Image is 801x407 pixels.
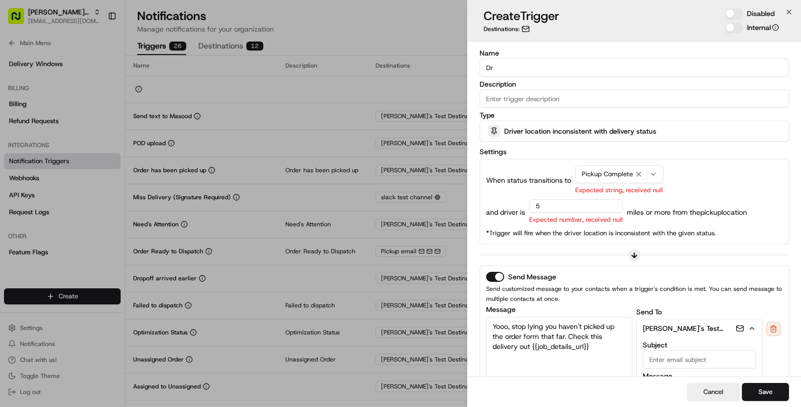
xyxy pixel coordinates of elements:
div: Destinations: [484,25,559,33]
label: Settings [480,147,507,156]
p: Expected number, received null [529,215,623,225]
p: When status transitions to [486,175,571,185]
img: 1736555255976-a54dd68f-1ca7-489b-9aae-adbdc363a1c4 [20,155,28,163]
label: Internal [747,23,779,33]
img: 1736555255976-a54dd68f-1ca7-489b-9aae-adbdc363a1c4 [10,95,28,113]
div: We're available if you need us! [45,105,138,113]
span: • [83,182,87,190]
button: Start new chat [170,98,182,110]
div: Start new chat [45,95,164,105]
button: Cancel [687,383,740,401]
button: [PERSON_NAME]'s Test Destination [637,319,762,337]
span: [PERSON_NAME] [31,182,81,190]
a: 💻API Documentation [81,219,165,237]
p: Send customized message to your contacts when a trigger's condition is met. You can send message ... [486,284,782,304]
button: Driver location inconsistent with delivery status [480,121,789,142]
p: Welcome 👋 [10,40,182,56]
span: • [83,155,87,163]
p: miles or more from the pickup location [627,207,747,217]
label: Subject [643,341,756,348]
input: Clear [26,64,165,75]
label: Message [643,372,756,379]
p: [PERSON_NAME]'s Test Destination [643,323,730,333]
span: [DATE] [89,155,109,163]
label: Description [480,81,789,88]
span: API Documentation [95,223,161,233]
label: Send Message [508,273,556,280]
h3: Create Trigger [484,8,559,24]
label: Message [486,306,632,313]
span: Driver location inconsistent with delivery status [504,126,656,136]
p: Expected string, received null [575,185,664,195]
div: Past conversations [10,130,64,138]
p: *Trigger will fire when the driver location is inconsistent with the given status. [486,229,782,238]
div: 📗 [10,224,18,232]
img: 8016278978528_b943e370aa5ada12b00a_72.png [21,95,39,113]
textarea: Yooo, stop lying you haven't picked up the order form that far. Check this delivery out {{job_det... [486,317,632,386]
span: Knowledge Base [20,223,77,233]
input: Enter trigger name [480,59,789,77]
div: 💻 [85,224,93,232]
img: Nash [10,10,30,30]
button: Pickup Complete [575,165,664,183]
a: Powered byPylon [71,247,121,255]
img: Masood Aslam [10,172,26,188]
input: Enter email subject [643,350,756,368]
span: Pylon [100,248,121,255]
label: Disabled [747,9,774,19]
a: 📗Knowledge Base [6,219,81,237]
button: Internal [772,24,779,31]
span: Pickup Complete [582,170,633,179]
p: and driver is [486,207,525,217]
img: Brigitte Vinadas [10,145,26,161]
input: Enter trigger description [480,90,789,108]
span: [PERSON_NAME] [31,155,81,163]
label: Name [480,50,789,57]
span: [DATE] [89,182,109,190]
label: Send To [636,307,662,316]
label: Type [480,112,789,119]
button: Save [742,383,789,401]
button: See all [155,128,182,140]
